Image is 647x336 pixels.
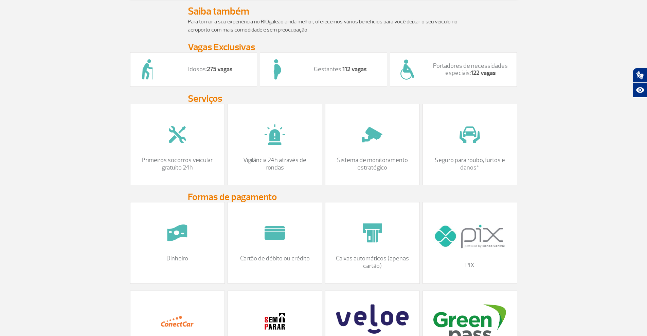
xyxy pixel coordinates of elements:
p: Gestantes: [301,66,380,73]
h2: Saiba também [188,5,460,18]
h3: Vagas Exclusivas [188,42,460,52]
p: Vigilância 24h através de rondas [235,157,315,171]
img: 2.png [453,118,487,152]
img: 9.png [258,216,292,250]
p: Primeiros socorros veicular gratuito 24h [137,157,218,171]
img: veloe-logo-1%20%281%29.png [336,304,408,334]
p: Para tornar a sua experiência no RIOgaleão ainda melhor, oferecemos vários benefícios para você d... [188,18,460,34]
button: Abrir tradutor de língua de sinais. [633,68,647,83]
div: Plugin de acessibilidade da Hand Talk. [633,68,647,98]
button: Abrir recursos assistivos. [633,83,647,98]
h3: Serviços [188,94,460,104]
strong: 275 vagas [207,65,233,73]
img: 3.png [355,118,389,152]
strong: 122 vagas [471,69,496,77]
img: 8.png [130,53,164,86]
img: 10.png [355,216,389,250]
p: Cartão de débito ou crédito [235,255,315,262]
h3: Formas de pagamento [188,192,460,202]
p: PIX [430,262,510,269]
p: Caixas automáticos (apenas cartão) [332,255,413,270]
strong: 112 vagas [342,65,367,73]
p: Seguro para roubo, furtos e danos* [430,157,510,171]
img: 4.png [160,118,194,152]
p: Portadores de necessidades especiais: [431,62,510,77]
p: Dinheiro [137,255,218,262]
p: Sistema de monitoramento estratégico [332,157,413,171]
img: logo-pix_300x168.jpg [433,216,506,256]
p: Idosos: [171,66,250,73]
img: 5.png [260,53,294,86]
img: 6.png [390,53,424,86]
img: 7.png [160,216,194,250]
img: 1.png [258,118,292,152]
